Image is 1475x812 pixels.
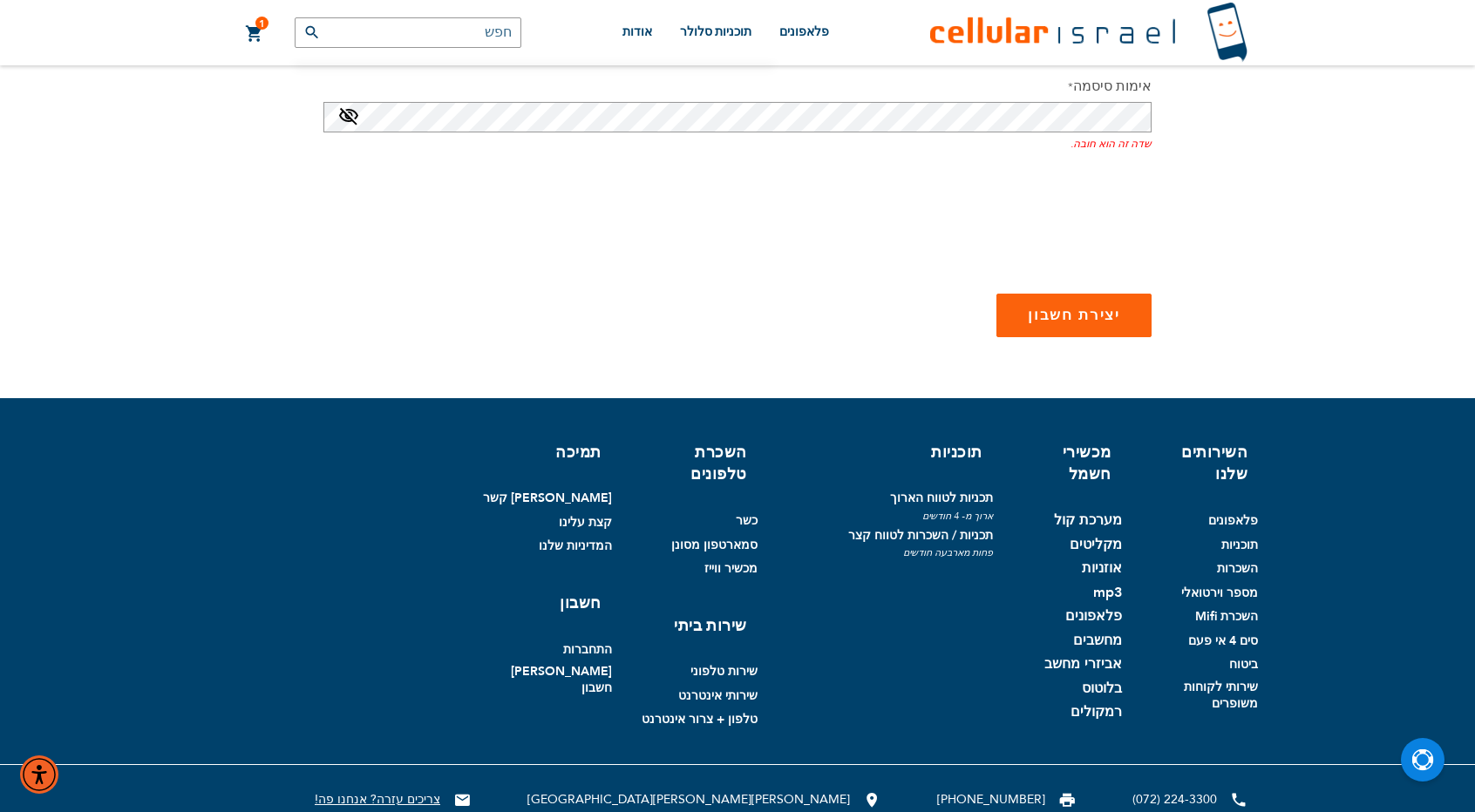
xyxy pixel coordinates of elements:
[489,592,602,615] h6: חשבון
[622,25,652,38] span: אודות
[736,512,758,529] a: כשר
[479,663,612,696] a: [PERSON_NAME] חשבון
[636,442,747,486] h6: השכרת טלפונים
[1071,704,1122,721] a: רמקולים
[539,538,612,554] a: המדיניות שלנו
[527,791,880,809] li: [GEOGRAPHIC_DATA][PERSON_NAME][PERSON_NAME]
[890,490,993,506] a: תכניות לטווח הארוך
[1221,537,1258,553] a: תוכניות
[1054,512,1122,529] a: מערכת קול
[937,791,1045,808] a: [PHONE_NUMBER]
[1065,608,1122,625] a: פלאפונים
[1217,560,1258,577] a: השכרות
[323,132,1152,152] div: שדה זה הוא חובה.
[779,25,829,38] span: פלאפונים
[848,527,993,544] a: תכניות / השכרות לטווח קצר
[1208,512,1258,529] a: פלאפונים
[678,687,758,704] a: שירותי אינטרנט
[1082,680,1122,697] a: בלוטוס
[245,24,264,44] a: 1
[1073,633,1122,649] a: מחשבים
[1044,656,1122,673] a: אביזרי מחשב
[887,186,1152,254] iframe: reCAPTCHA
[1195,608,1258,625] a: השכרת Mifi
[1146,442,1247,486] h6: השירותים שלנו
[771,546,993,559] span: פחות מארבעה חודשים
[1181,585,1258,601] a: מספר וירטואלי
[559,514,612,531] a: קצת עלינו
[636,615,747,638] h6: שירות ביתי
[1073,77,1152,96] span: אימות סיסמה
[1188,633,1258,649] a: סים 4 אי פעם
[996,294,1152,337] button: יצירת חשבון
[1093,585,1122,601] a: mp3
[563,641,612,658] a: התחברות
[642,711,758,727] a: טלפון + צרור אינטרנט
[1229,656,1258,673] a: ביטוח
[1070,537,1122,553] a: מקליטים
[1136,679,1258,712] a: שירותי לקוחות משופרים
[483,490,612,506] a: [PERSON_NAME] קשר
[295,17,521,48] input: חפש
[259,17,265,30] span: 1
[20,755,58,794] div: תפריט נגישות
[704,560,758,577] a: מכשיר ווייז
[690,663,758,680] a: שירות טלפוני
[782,442,982,464] h6: תוכניות
[771,510,993,523] span: ארוך מ- 4 חודשים
[1028,307,1120,323] span: יצירת חשבון
[671,537,758,553] a: סמארטפון מסונן
[680,25,752,38] span: תוכניות סלולר
[1017,442,1111,486] h6: מכשירי חשמל
[489,442,602,464] h6: תמיכה
[315,791,440,808] a: !צריכים עזרה? אנחנו פה
[1132,791,1217,808] a: (072) 224-3300
[1082,560,1122,577] a: אוזניות
[930,2,1247,64] img: לוגו סלולר ישראל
